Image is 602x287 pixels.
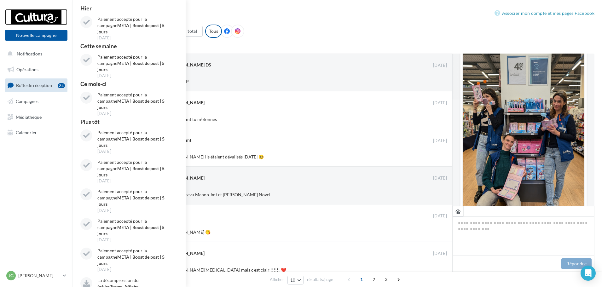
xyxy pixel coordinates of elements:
[270,277,284,283] span: Afficher
[4,47,66,60] button: Notifications
[17,51,42,56] span: Notifications
[18,273,60,279] p: [PERSON_NAME]
[369,274,379,284] span: 2
[169,175,205,181] div: [PERSON_NAME]
[58,83,65,88] div: 24
[16,99,38,104] span: Campagnes
[169,117,217,122] span: Manon Jmt tu m’etonnes
[307,277,333,283] span: résultats/page
[169,62,211,68] div: [PERSON_NAME] DS
[80,43,594,49] div: 95 Commentaires
[169,192,270,197] span: Vous avez vu Manon Jmt et [PERSON_NAME] Novel
[433,100,447,106] span: [DATE]
[16,130,37,135] span: Calendrier
[169,154,264,159] span: [PERSON_NAME] ils étaient dévalisés [DATE] 🥺
[4,78,69,92] a: Boîte de réception24
[169,250,205,256] div: [PERSON_NAME]
[5,270,67,282] a: JG [PERSON_NAME]
[5,30,67,41] button: Nouvelle campagne
[16,67,38,72] span: Opérations
[433,175,447,181] span: [DATE]
[356,274,367,284] span: 1
[205,25,222,38] div: Tous
[169,267,286,273] span: [PERSON_NAME][MEDICAL_DATA] mais c'est clair !!!!!! ❤️
[4,95,69,108] a: Campagnes
[455,208,461,214] i: @
[581,266,596,281] div: Open Intercom Messenger
[80,10,594,20] div: Commentaires
[453,206,463,217] button: @
[175,26,203,37] button: Au total
[169,100,205,106] div: [PERSON_NAME]
[433,138,447,144] span: [DATE]
[290,278,296,283] span: 10
[433,251,447,256] span: [DATE]
[9,273,14,279] span: JG
[4,111,69,124] a: Médiathèque
[4,63,69,76] a: Opérations
[287,276,304,284] button: 10
[16,114,42,119] span: Médiathèque
[4,126,69,139] a: Calendrier
[381,274,391,284] span: 3
[561,258,592,269] button: Répondre
[433,213,447,219] span: [DATE]
[169,229,211,235] span: [PERSON_NAME] 😘
[433,63,447,68] span: [DATE]
[495,9,594,17] a: Associer mon compte et mes pages Facebook
[16,83,52,88] span: Boîte de réception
